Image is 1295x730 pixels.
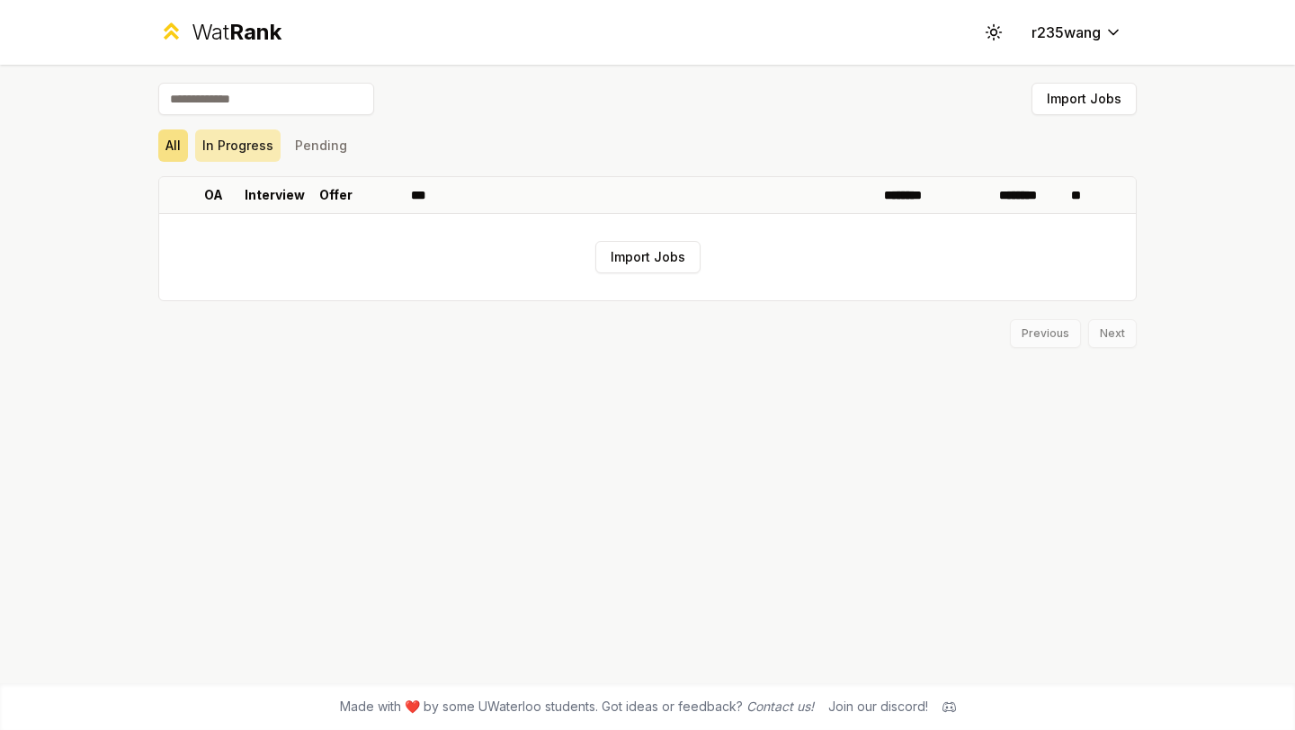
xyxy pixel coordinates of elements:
a: WatRank [158,18,281,47]
span: Rank [229,19,281,45]
button: In Progress [195,129,281,162]
p: Offer [319,186,353,204]
p: Interview [245,186,305,204]
button: All [158,129,188,162]
a: Contact us! [746,699,814,714]
div: Join our discord! [828,698,928,716]
button: r235wang [1017,16,1137,49]
button: Pending [288,129,354,162]
span: Made with ❤️ by some UWaterloo students. Got ideas or feedback? [340,698,814,716]
button: Import Jobs [595,241,701,273]
button: Import Jobs [1032,83,1137,115]
div: Wat [192,18,281,47]
p: OA [204,186,223,204]
span: r235wang [1032,22,1101,43]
